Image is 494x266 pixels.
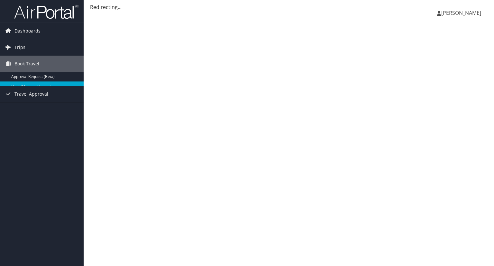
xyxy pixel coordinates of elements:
[14,86,48,102] span: Travel Approval
[90,3,488,11] div: Redirecting...
[14,4,78,19] img: airportal-logo.png
[441,9,481,16] span: [PERSON_NAME]
[14,39,25,55] span: Trips
[14,23,41,39] span: Dashboards
[14,56,39,72] span: Book Travel
[437,3,488,23] a: [PERSON_NAME]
